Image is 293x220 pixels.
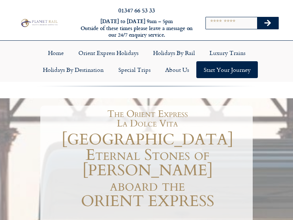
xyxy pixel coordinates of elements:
[36,61,111,78] a: Holidays by Destination
[4,44,289,78] nav: Menu
[257,17,278,29] button: Search
[146,44,202,61] a: Holidays by Rail
[42,132,253,209] h1: [GEOGRAPHIC_DATA] Eternal Stones of [PERSON_NAME] aboard the ORIENT EXPRESS
[158,61,196,78] a: About Us
[71,44,146,61] a: Orient Express Holidays
[202,44,253,61] a: Luxury Trains
[111,61,158,78] a: Special Trips
[41,44,71,61] a: Home
[118,6,155,14] a: 01347 66 53 33
[196,61,258,78] a: Start your Journey
[46,109,249,128] h1: The Orient Express La Dolce Vita
[80,18,193,38] h6: [DATE] to [DATE] 9am – 5pm Outside of these times please leave a message on our 24/7 enquiry serv...
[19,18,59,27] img: Planet Rail Train Holidays Logo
